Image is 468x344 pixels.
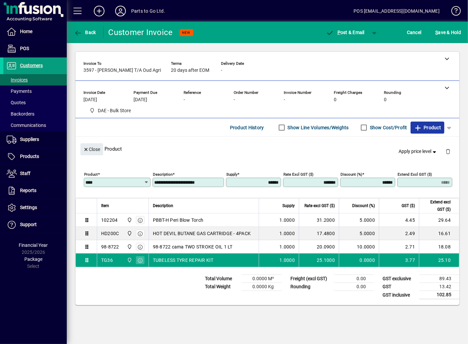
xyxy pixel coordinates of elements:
[303,243,335,250] div: 20.0900
[419,213,459,227] td: 29.64
[440,148,456,154] app-page-header-button: Delete
[283,172,313,177] mat-label: Rate excl GST ($)
[339,213,379,227] td: 5.0000
[419,227,459,240] td: 16.61
[3,131,67,148] a: Suppliers
[20,171,30,176] span: Staff
[101,243,119,250] div: 98-8722
[3,199,67,216] a: Settings
[134,97,147,103] span: [DATE]
[379,291,419,299] td: GST inclusive
[3,120,67,131] a: Communications
[3,108,67,120] a: Backorders
[326,30,365,35] span: ost & Email
[19,242,48,248] span: Financial Year
[398,172,432,177] mat-label: Extend excl GST ($)
[101,202,109,209] span: Item
[153,230,251,237] span: HOT DEVIL BUTANE GAS CARTRIDGE - 4PACK
[20,188,36,193] span: Reports
[153,217,204,223] span: PBBT-H Peri Blow Torch
[101,230,119,237] div: HD200C
[446,1,460,23] a: Knowledge Base
[74,30,96,35] span: Back
[280,230,295,237] span: 1.0000
[72,26,98,38] button: Back
[83,97,97,103] span: [DATE]
[7,89,32,94] span: Payments
[20,137,39,142] span: Suppliers
[284,97,285,103] span: -
[24,256,42,262] span: Package
[434,26,463,38] button: Save & Hold
[423,198,451,213] span: Extend excl GST ($)
[399,148,438,155] span: Apply price level
[153,257,214,264] span: TUBELESS TYRE REPAIR KIT
[280,243,295,250] span: 1.0000
[379,275,419,283] td: GST exclusive
[405,26,423,38] button: Cancel
[3,40,67,57] a: POS
[3,182,67,199] a: Reports
[384,97,387,103] span: 0
[3,23,67,40] a: Home
[407,27,422,38] span: Cancel
[101,217,118,223] div: 102204
[3,97,67,108] a: Quotes
[379,240,419,253] td: 2.71
[419,275,459,283] td: 89.43
[339,240,379,253] td: 10.0000
[182,30,191,35] span: NEW
[334,275,374,283] td: 0.00
[396,146,440,158] button: Apply price level
[153,243,233,250] span: 98-8722 cama TWO STROKE OIL 1 LT
[242,275,282,283] td: 0.0000 M³
[20,29,32,34] span: Home
[352,202,375,209] span: Discount (%)
[303,217,335,223] div: 31.2000
[419,291,459,299] td: 102.85
[3,216,67,233] a: Support
[7,100,26,105] span: Quotes
[110,5,131,17] button: Profile
[379,253,419,267] td: 3.77
[334,97,336,103] span: 0
[7,111,34,117] span: Backorders
[7,123,46,128] span: Communications
[280,217,295,223] span: 1.0000
[3,85,67,97] a: Payments
[3,74,67,85] a: Invoices
[303,230,335,237] div: 17.4800
[125,230,133,237] span: DAE - Bulk Store
[221,68,222,73] span: -
[75,137,459,161] div: Product
[379,213,419,227] td: 4.45
[322,26,368,38] button: Post & Email
[131,6,165,16] div: Parts to Go Ltd.
[87,107,134,115] span: DAE - Bulk Store
[153,172,173,177] mat-label: Description
[414,122,441,133] span: Product
[369,124,407,131] label: Show Cost/Profit
[67,26,103,38] app-page-header-button: Back
[83,68,161,73] span: 3597 - [PERSON_NAME] T/A Oud Agri
[108,27,173,38] div: Customer Invoice
[202,283,242,291] td: Total Weight
[79,146,105,152] app-page-header-button: Close
[286,124,349,131] label: Show Line Volumes/Weights
[402,202,415,209] span: GST ($)
[20,46,29,51] span: POS
[435,27,461,38] span: ave & Hold
[280,257,295,264] span: 1.0000
[3,165,67,182] a: Staff
[83,144,100,155] span: Close
[20,63,43,68] span: Customers
[334,283,374,291] td: 0.00
[419,283,459,291] td: 13.42
[20,205,37,210] span: Settings
[153,202,173,209] span: Description
[3,148,67,165] a: Products
[84,172,98,177] mat-label: Product
[379,283,419,291] td: GST
[226,172,237,177] mat-label: Supply
[304,202,335,209] span: Rate excl GST ($)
